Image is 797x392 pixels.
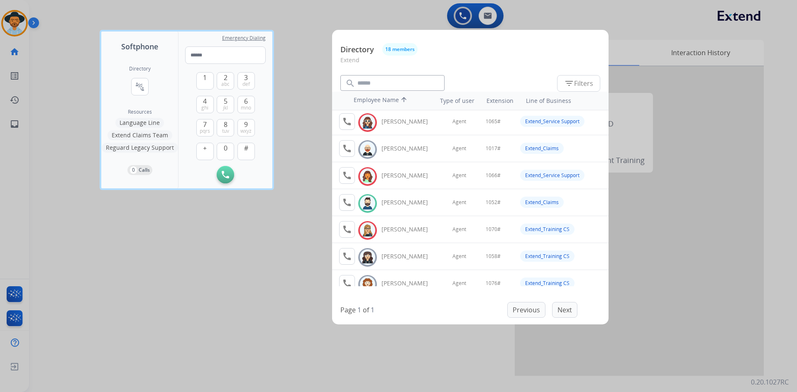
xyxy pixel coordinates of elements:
button: Filters [557,75,600,92]
mat-icon: arrow_upward [399,96,409,106]
img: avatar [362,116,374,129]
img: call-button [222,171,229,178]
mat-icon: call [342,278,352,288]
mat-icon: search [345,78,355,88]
p: of [363,305,369,315]
span: Agent [452,199,466,206]
img: avatar [362,251,374,264]
img: avatar [362,278,374,291]
span: Agent [452,226,466,233]
span: 1076# [486,280,501,287]
span: Filters [564,78,593,88]
button: 3def [237,72,255,90]
span: 7 [203,119,207,129]
button: Language Line [115,118,164,128]
div: [PERSON_NAME] [381,279,437,287]
span: Resources [128,109,152,115]
mat-icon: call [342,170,352,180]
mat-icon: call [342,117,352,127]
span: + [203,143,207,153]
button: 1 [196,72,214,90]
span: tuv [222,128,229,134]
div: Extend_Training CS [520,224,575,235]
div: [PERSON_NAME] [381,198,437,207]
span: wxyz [240,128,252,134]
div: Extend_Training CS [520,278,575,289]
button: Extend Claims Team [108,130,172,140]
span: Softphone [121,41,158,52]
mat-icon: connect_without_contact [135,82,145,92]
img: avatar [362,170,374,183]
span: mno [241,105,251,111]
h2: Directory [129,66,151,72]
span: 1058# [486,253,501,260]
img: avatar [362,224,374,237]
div: [PERSON_NAME] [381,117,437,126]
span: 1052# [486,199,501,206]
img: avatar [362,143,374,156]
span: 2 [224,73,227,83]
span: Agent [452,280,466,287]
p: 0.20.1027RC [751,377,789,387]
span: 3 [244,73,248,83]
button: 2abc [217,72,234,90]
span: Agent [452,172,466,179]
img: avatar [362,197,374,210]
span: 1017# [486,145,501,152]
span: def [242,81,250,88]
button: + [196,143,214,160]
div: Extend_Service Support [520,170,584,181]
mat-icon: call [342,197,352,207]
p: Calls [139,166,150,174]
span: 5 [224,96,227,106]
span: jkl [223,105,228,111]
div: [PERSON_NAME] [381,144,437,153]
p: 0 [130,166,137,174]
button: 7pqrs [196,119,214,136]
span: 1070# [486,226,501,233]
div: Extend_Service Support [520,116,584,127]
p: Page [340,305,356,315]
span: pqrs [200,128,210,134]
div: Extend_Training CS [520,251,575,262]
button: 0 [217,143,234,160]
span: 0 [224,143,227,153]
div: [PERSON_NAME] [381,171,437,180]
button: 0Calls [127,165,152,175]
th: Line of Business [522,93,604,109]
mat-icon: filter_list [564,78,574,88]
span: 6 [244,96,248,106]
span: 8 [224,119,227,129]
th: Type of user [428,93,479,109]
div: [PERSON_NAME] [381,225,437,234]
span: 9 [244,119,248,129]
button: 9wxyz [237,119,255,136]
th: Employee Name [350,92,424,110]
mat-icon: call [342,144,352,153]
p: Extend [340,56,600,71]
button: 8tuv [217,119,234,136]
span: 1066# [486,172,501,179]
span: Agent [452,145,466,152]
p: Directory [340,44,374,55]
button: 18 members [382,43,418,56]
th: Extension [482,93,518,109]
button: 6mno [237,96,255,113]
span: 1065# [486,118,501,125]
button: 5jkl [217,96,234,113]
button: 4ghi [196,96,214,113]
span: Emergency Dialing [222,35,266,41]
span: Agent [452,253,466,260]
mat-icon: call [342,224,352,234]
button: # [237,143,255,160]
span: ghi [201,105,208,111]
span: 1 [203,73,207,83]
span: # [244,143,248,153]
span: Agent [452,118,466,125]
span: abc [221,81,230,88]
div: [PERSON_NAME] [381,252,437,261]
div: Extend_Claims [520,197,564,208]
span: 4 [203,96,207,106]
mat-icon: call [342,251,352,261]
button: Reguard Legacy Support [102,143,178,153]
